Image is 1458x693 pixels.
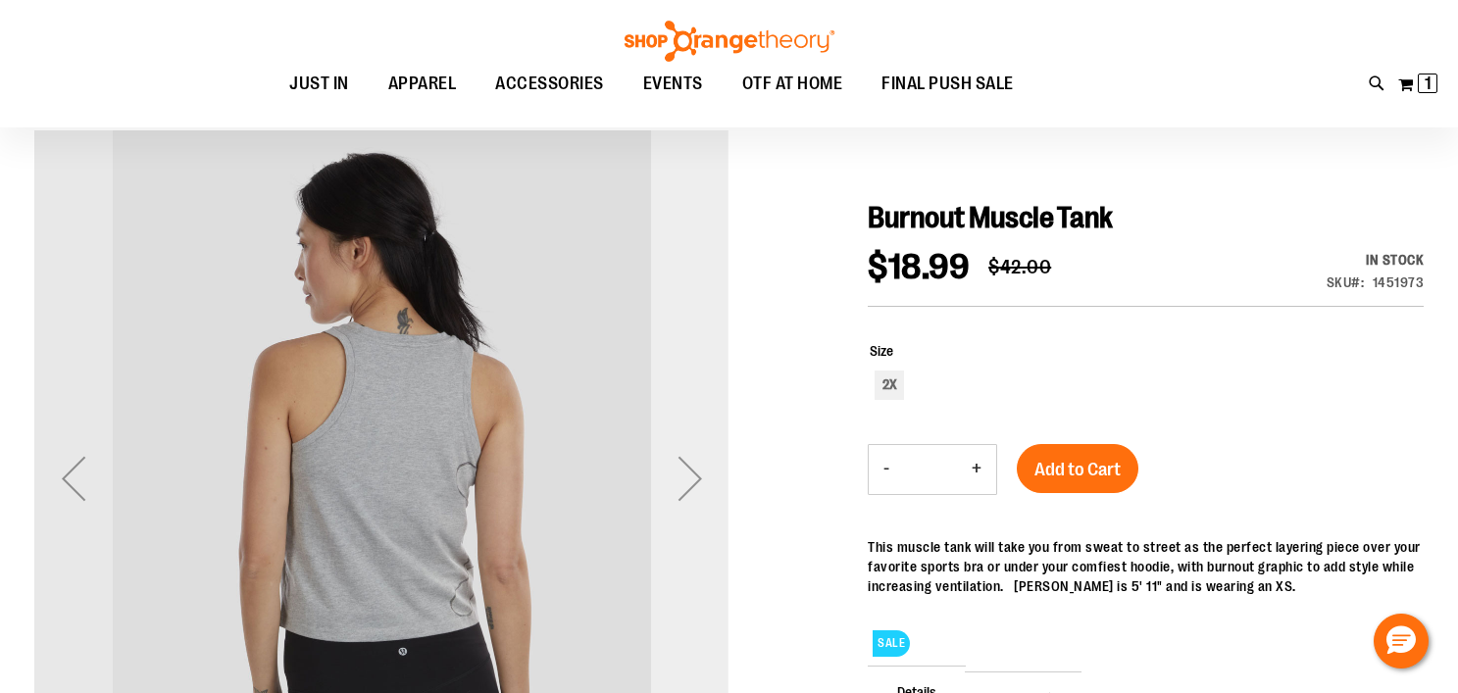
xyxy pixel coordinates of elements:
[957,445,996,494] button: Increase product quantity
[270,62,369,107] a: JUST IN
[870,343,893,359] span: Size
[624,62,723,107] a: EVENTS
[289,62,349,106] span: JUST IN
[1373,272,1425,292] div: 1451973
[1017,444,1138,493] button: Add to Cart
[723,62,863,107] a: OTF AT HOME
[868,201,1113,234] span: Burnout Muscle Tank
[1374,614,1429,668] button: Hello, have a question? Let’s chat.
[868,537,1424,596] div: This muscle tank will take you from sweat to street as the perfect layering piece over your favor...
[1425,74,1432,93] span: 1
[875,371,904,400] div: 2X
[369,62,477,107] a: APPAREL
[742,62,843,106] span: OTF AT HOME
[622,21,837,62] img: Shop Orangetheory
[988,256,1051,278] span: $42.00
[1327,250,1425,270] div: Availability
[881,62,1014,106] span: FINAL PUSH SALE
[388,62,457,106] span: APPAREL
[868,247,969,287] span: $18.99
[862,62,1033,106] a: FINAL PUSH SALE
[1327,250,1425,270] div: In stock
[904,446,957,493] input: Product quantity
[1034,459,1121,480] span: Add to Cart
[1327,274,1365,290] strong: SKU
[495,62,604,106] span: ACCESSORIES
[873,630,910,657] span: SALE
[869,445,904,494] button: Decrease product quantity
[476,62,624,107] a: ACCESSORIES
[643,62,703,106] span: EVENTS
